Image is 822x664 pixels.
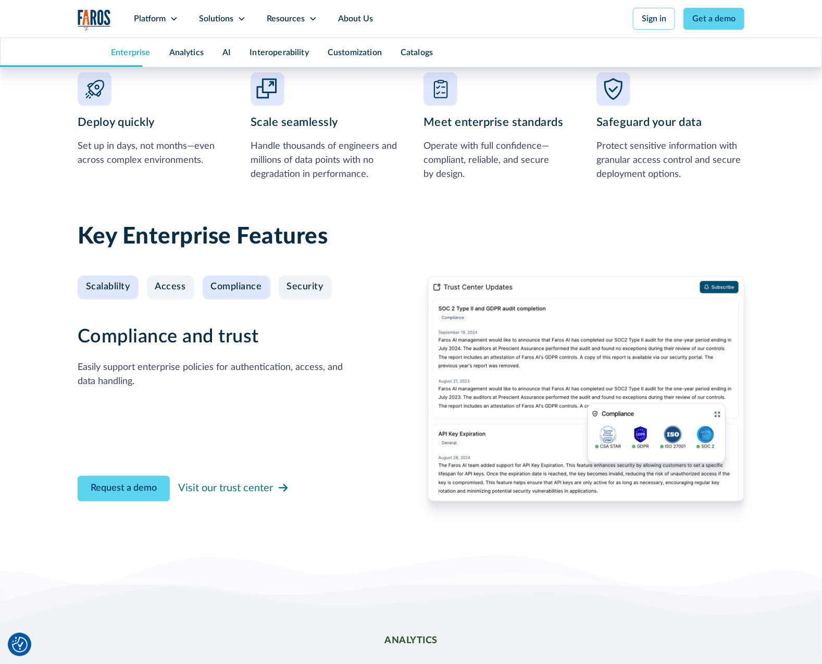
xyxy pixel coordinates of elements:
div: Analytics [384,636,438,647]
img: Checkmark inside rounded square, lavender background [424,72,457,106]
h3: Meet enterprise standards [424,114,571,132]
a: Sign in [633,8,675,30]
a: AI [222,48,231,57]
div: Protect sensitive information with granular access control and secure deployment options. [596,140,744,182]
div: Easily support enterprise policies for authentication, access, and data handling. [78,361,394,389]
a: Enterprise [111,48,151,57]
a: Analytics [169,48,204,57]
h3: Compliance and trust [78,326,394,349]
a: Visit our trust center [178,479,290,499]
button: Cookie Settings [12,637,28,653]
div: Access [155,282,186,293]
div: Solutions [199,12,233,25]
img: Fast time icon on lavender background [78,72,111,106]
h2: Key Enterprise Features [78,224,744,251]
a: Catalogs [401,48,433,57]
div: Security [287,282,323,293]
a: Contact Modal [78,476,170,502]
a: Interoperability [250,48,309,57]
a: home [78,9,111,31]
img: Shield security icon on lavender background [596,72,630,106]
div: Scalablilty [86,282,130,293]
a: Customization [328,48,382,57]
div: Resources [267,12,305,25]
a: Get a demo [683,8,744,30]
div: Set up in days, not months—even across complex environments. [78,140,226,168]
h3: Safeguard your data [596,114,744,132]
h3: Deploy quickly [78,114,226,132]
div: Visit our trust center [178,481,273,496]
div: Compliance [211,282,262,293]
div: Platform [134,12,166,25]
img: Expand arrows icon inside square on lavender background [251,72,284,106]
h3: Scale seamlessly [251,114,398,132]
img: Revisit consent button [12,637,28,653]
div: Operate with full confidence—compliant, reliable, and secure by design. [424,140,571,182]
img: Logo of the analytics and reporting company Faros. [78,9,111,31]
div: Handle thousands of engineers and millions of data points with no degradation in performance. [251,140,398,182]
